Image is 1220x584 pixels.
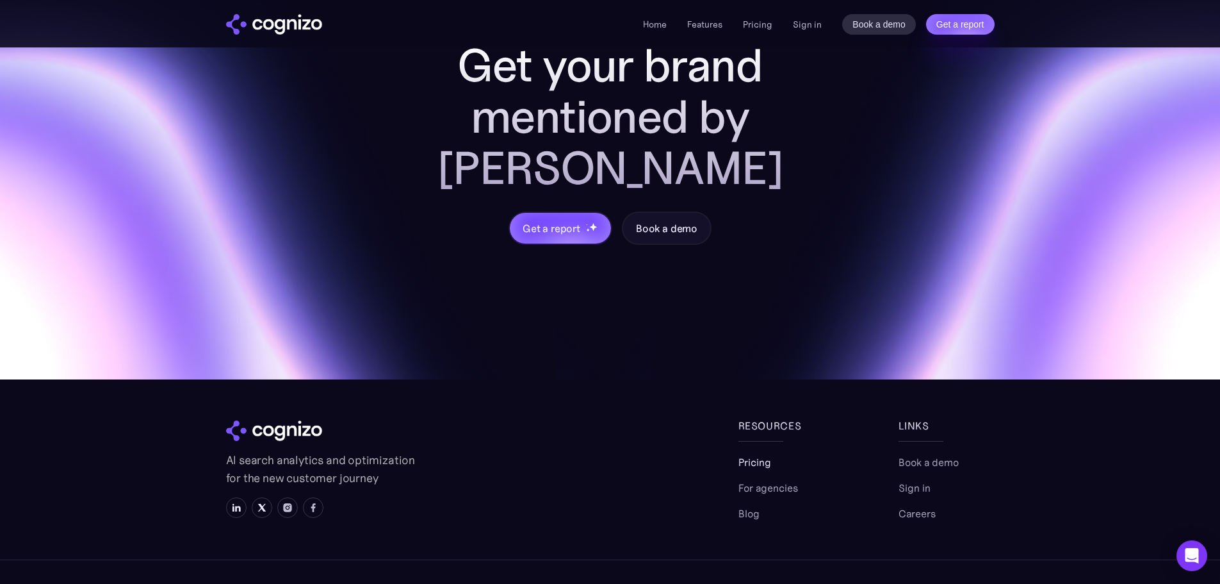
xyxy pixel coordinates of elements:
[899,455,959,470] a: Book a demo
[589,222,598,231] img: star
[586,228,590,233] img: star
[899,480,931,496] a: Sign in
[643,19,667,30] a: Home
[586,224,588,226] img: star
[523,221,580,236] div: Get a report
[226,451,418,487] p: AI search analytics and optimization for the new customer journey
[899,418,995,433] div: links
[257,503,267,513] img: X icon
[622,212,712,245] a: Book a demo
[226,14,322,35] a: home
[226,421,322,441] img: cognizo logo
[738,418,834,433] div: Resources
[508,212,612,245] a: Get a reportstarstarstar
[636,221,697,236] div: Book a demo
[687,19,722,30] a: Features
[793,17,822,32] a: Sign in
[1176,540,1207,571] div: Open Intercom Messenger
[738,455,771,470] a: Pricing
[743,19,772,30] a: Pricing
[842,14,916,35] a: Book a demo
[738,506,760,521] a: Blog
[231,503,241,513] img: LinkedIn icon
[738,480,798,496] a: For agencies
[926,14,995,35] a: Get a report
[899,506,936,521] a: Careers
[405,40,815,194] h2: Get your brand mentioned by [PERSON_NAME]
[226,14,322,35] img: cognizo logo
